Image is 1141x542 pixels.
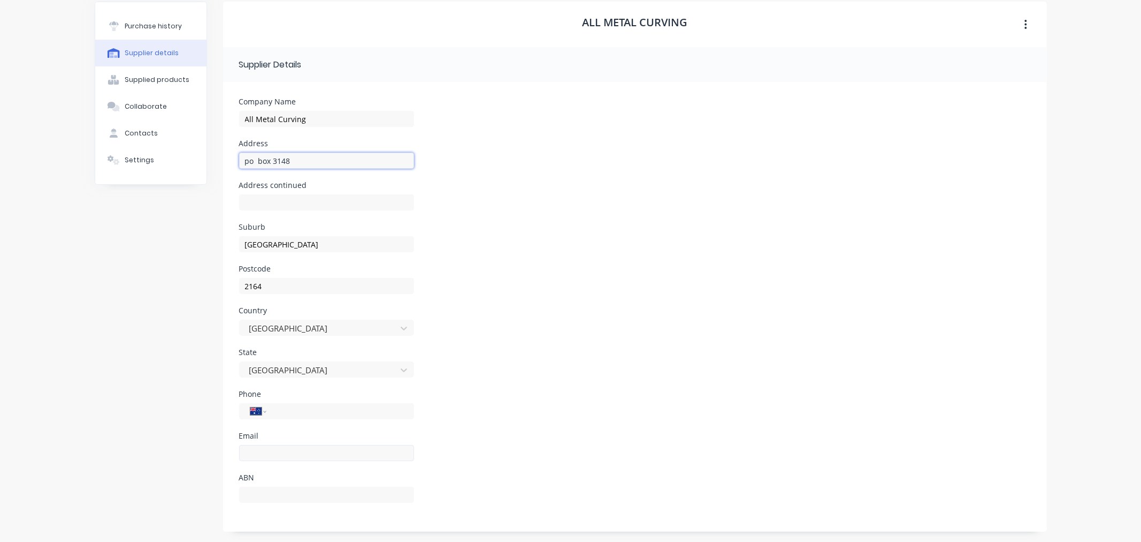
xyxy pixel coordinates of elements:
[95,147,206,174] button: Settings
[125,21,182,31] div: Purchase history
[239,474,414,481] div: ABN
[95,66,206,93] button: Supplied products
[239,307,414,314] div: Country
[239,265,414,273] div: Postcode
[239,349,414,356] div: State
[125,102,167,111] div: Collaborate
[125,129,158,138] div: Contacts
[239,223,414,231] div: Suburb
[239,140,414,147] div: Address
[582,16,687,29] h1: All Metal Curving
[239,432,414,440] div: Email
[239,182,414,189] div: Address continued
[239,58,302,71] div: Supplier Details
[125,155,154,165] div: Settings
[239,98,414,106] div: Company Name
[125,75,189,85] div: Supplied products
[125,48,179,58] div: Supplier details
[95,93,206,120] button: Collaborate
[95,120,206,147] button: Contacts
[95,13,206,40] button: Purchase history
[95,40,206,66] button: Supplier details
[239,390,414,398] div: Phone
